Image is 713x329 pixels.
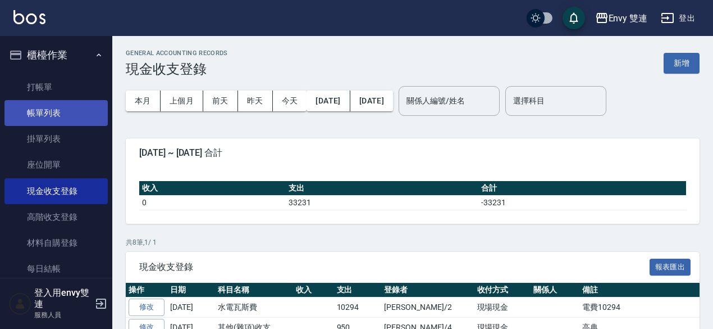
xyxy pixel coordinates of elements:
span: 現金收支登錄 [139,262,650,273]
button: 昨天 [238,91,273,111]
button: 上個月 [161,91,203,111]
img: Person [9,292,31,315]
button: 報表匯出 [650,259,691,276]
a: 新增 [664,57,700,68]
td: [PERSON_NAME]/2 [381,298,474,318]
a: 帳單列表 [4,100,108,126]
th: 科目名稱 [215,283,293,298]
th: 支出 [334,283,382,298]
h2: GENERAL ACCOUNTING RECORDS [126,49,228,57]
td: 水電瓦斯費 [215,298,293,318]
p: 共 8 筆, 1 / 1 [126,237,700,247]
h3: 現金收支登錄 [126,61,228,77]
td: 10294 [334,298,382,318]
button: 櫃檯作業 [4,40,108,70]
th: 日期 [167,283,215,298]
td: -33231 [478,195,686,210]
a: 打帳單 [4,74,108,100]
th: 收入 [139,181,286,196]
span: [DATE] ~ [DATE] 合計 [139,147,686,159]
a: 材料自購登錄 [4,230,108,256]
th: 收付方式 [474,283,531,298]
a: 掛單列表 [4,126,108,152]
th: 收入 [293,283,334,298]
td: 33231 [286,195,478,210]
td: 現場現金 [474,298,531,318]
td: [DATE] [167,298,215,318]
a: 修改 [129,299,164,316]
img: Logo [13,10,45,24]
th: 登錄者 [381,283,474,298]
a: 報表匯出 [650,261,691,272]
button: Envy 雙連 [591,7,652,30]
a: 座位開單 [4,152,108,178]
button: [DATE] [350,91,393,111]
button: 本月 [126,91,161,111]
th: 支出 [286,181,478,196]
h5: 登入用envy雙連 [34,287,92,310]
th: 操作 [126,283,167,298]
th: 關係人 [531,283,579,298]
a: 每日結帳 [4,256,108,282]
th: 合計 [478,181,686,196]
button: 今天 [273,91,307,111]
a: 現金收支登錄 [4,178,108,204]
td: 0 [139,195,286,210]
button: 前天 [203,91,238,111]
button: save [563,7,585,29]
button: 登出 [656,8,700,29]
button: 新增 [664,53,700,74]
a: 高階收支登錄 [4,204,108,230]
p: 服務人員 [34,310,92,320]
button: [DATE] [307,91,350,111]
div: Envy 雙連 [609,11,648,25]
